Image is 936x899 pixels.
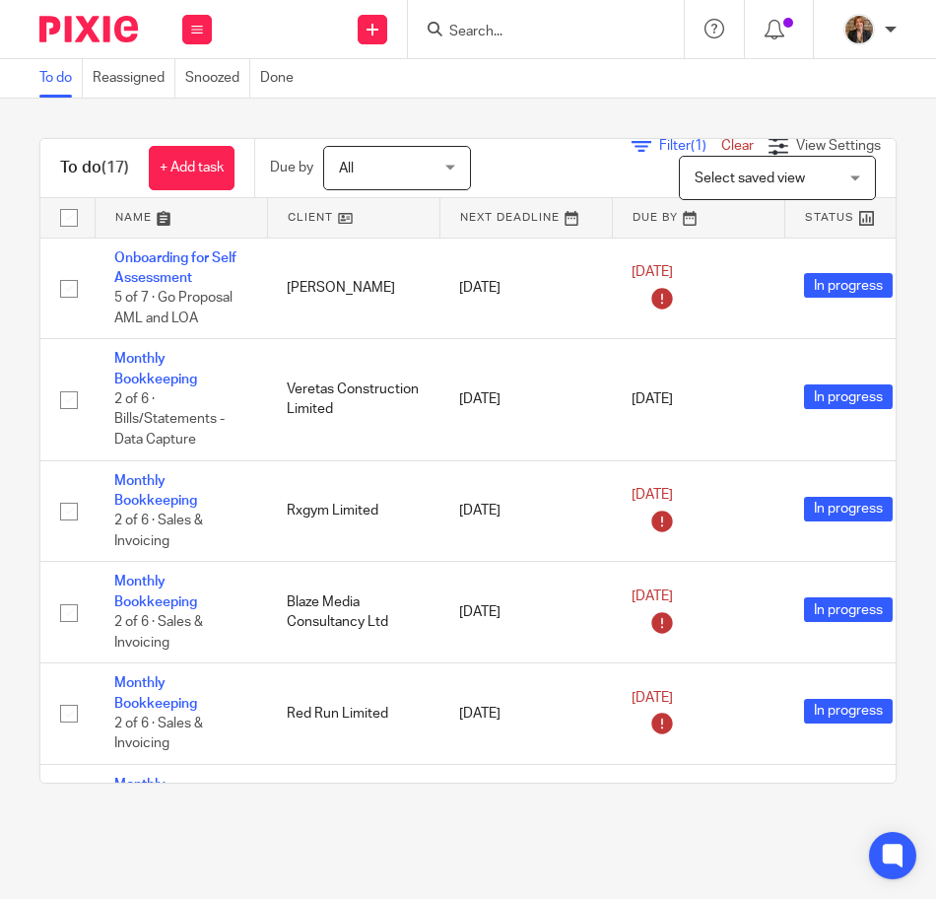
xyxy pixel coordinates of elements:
td: [PERSON_NAME] [267,238,439,339]
td: [DATE] [439,460,612,562]
a: Onboarding for Self Assessment [114,251,236,285]
a: Monthly Bookkeeping [114,778,197,811]
span: Filter [659,139,721,153]
span: In progress [804,597,893,622]
a: Done [260,59,303,98]
span: [DATE] [632,691,673,705]
span: 5 of 7 · Go Proposal AML and LOA [114,291,233,325]
td: Veretas Construction Limited [267,339,439,460]
input: Search [447,24,625,41]
a: Monthly Bookkeeping [114,575,197,608]
span: [DATE] [632,392,673,406]
span: [DATE] [632,265,673,279]
td: [DATE] [439,663,612,765]
a: + Add task [149,146,234,190]
span: 2 of 6 · Sales & Invoicing [114,615,203,650]
img: WhatsApp%20Image%202025-04-23%20at%2010.20.30_16e186ec.jpg [843,14,875,45]
span: In progress [804,497,893,521]
span: (1) [691,139,706,153]
td: F+F Plumbing + Heating Services LTD [267,764,439,885]
span: In progress [804,699,893,724]
span: 2 of 6 · Sales & Invoicing [114,515,203,549]
span: 2 of 6 · Bills/Statements - Data Capture [114,392,225,447]
span: Select saved view [695,172,805,185]
td: Rxgym Limited [267,460,439,562]
span: View Settings [796,139,881,153]
span: (17) [101,160,129,175]
td: [DATE] [439,339,612,460]
a: Monthly Bookkeeping [114,676,197,710]
td: Blaze Media Consultancy Ltd [267,562,439,663]
a: To do [39,59,83,98]
h1: To do [60,158,129,178]
span: In progress [804,384,893,409]
p: Due by [270,158,313,177]
td: [DATE] [439,238,612,339]
a: Monthly Bookkeeping [114,474,197,508]
a: Reassigned [93,59,175,98]
td: [DATE] [439,562,612,663]
a: Clear [721,139,754,153]
a: Monthly Bookkeeping [114,352,197,385]
span: In progress [804,273,893,298]
span: [DATE] [632,589,673,603]
img: Pixie [39,16,138,42]
a: Snoozed [185,59,250,98]
span: [DATE] [632,488,673,502]
td: Red Run Limited [267,663,439,765]
span: 2 of 6 · Sales & Invoicing [114,717,203,751]
td: [DATE] [439,764,612,885]
span: All [339,162,354,175]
